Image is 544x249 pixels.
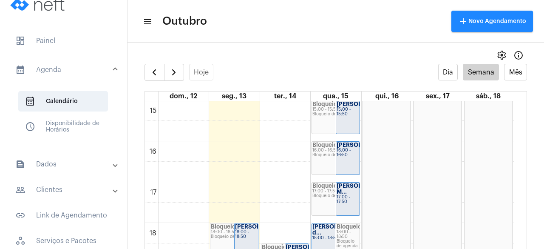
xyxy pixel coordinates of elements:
a: 17 de outubro de 2025 [424,92,451,101]
mat-expansion-panel-header: sidenav iconAgenda [5,56,127,83]
button: Semana Anterior [144,64,164,81]
a: 15 de outubro de 2025 [321,92,350,101]
button: Próximo Semana [164,64,184,81]
mat-icon: sidenav icon [15,159,25,169]
div: Bloqueio de agenda [337,239,359,249]
mat-icon: sidenav icon [15,210,25,220]
div: 15 [148,107,158,114]
div: 18 [148,229,158,237]
div: 17:00 - 17:50 [312,189,359,194]
strong: Bloqueio [312,142,337,148]
span: Outubro [162,14,207,28]
div: 15:00 - 15:50 [337,107,359,117]
mat-panel-title: Dados [15,159,113,169]
mat-panel-title: Clientes [15,185,113,195]
strong: Bloqueio [312,183,337,189]
button: Mês [504,64,527,80]
mat-icon: add [458,16,468,26]
strong: [PERSON_NAME] M... [337,183,384,195]
div: 17 [149,189,158,196]
mat-icon: Info [513,50,524,60]
mat-icon: sidenav icon [143,17,151,27]
a: 14 de outubro de 2025 [272,92,298,101]
a: 16 de outubro de 2025 [374,92,400,101]
mat-expansion-panel-header: sidenav iconClientes [5,180,127,200]
div: 18:00 - 18:50 [312,236,359,240]
span: Painel [8,31,119,51]
span: Disponibilidade de Horários [18,117,108,137]
div: 16 [148,148,158,155]
span: sidenav icon [25,122,35,132]
strong: Bloqueio [337,224,361,229]
div: 18:00 - 18:50 [211,230,258,235]
mat-panel-title: Agenda [15,65,113,75]
button: Dia [438,64,458,80]
a: 13 de outubro de 2025 [220,92,248,101]
strong: [PERSON_NAME]... [337,142,389,148]
div: 17:00 - 17:50 [337,195,359,204]
a: 18 de outubro de 2025 [474,92,502,101]
button: Hoje [189,64,214,80]
div: sidenav iconAgenda [5,83,127,149]
div: Bloqueio de agenda [211,235,258,239]
div: 16:00 - 16:50 [312,148,359,153]
span: Calendário [18,91,108,112]
span: Novo Agendamento [458,18,526,24]
div: Bloqueio de agenda [312,112,359,117]
button: settings [493,47,510,64]
span: settings [496,50,507,60]
span: sidenav icon [15,36,25,46]
a: 12 de outubro de 2025 [168,92,199,101]
button: Semana [463,64,499,80]
strong: [PERSON_NAME]... [337,101,389,107]
strong: [PERSON_NAME] d... [312,224,360,235]
strong: [PERSON_NAME]... [235,224,288,229]
div: 16:00 - 16:50 [337,148,359,157]
strong: Bloqueio [211,224,235,229]
button: Info [510,47,527,64]
div: 18:00 - 18:50 [337,230,359,239]
strong: Bloqueio [312,101,337,107]
mat-expansion-panel-header: sidenav iconDados [5,154,127,175]
div: 15:00 - 15:50 [312,107,359,112]
span: sidenav icon [25,96,35,106]
div: Bloqueio de agenda [312,194,359,198]
button: Novo Agendamento [451,11,533,32]
span: sidenav icon [15,236,25,246]
mat-icon: sidenav icon [15,185,25,195]
div: Bloqueio de agenda [312,153,359,157]
span: Link de Agendamento [8,205,119,226]
div: 18:00 - 18:50 [235,230,258,239]
mat-icon: sidenav icon [15,65,25,75]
